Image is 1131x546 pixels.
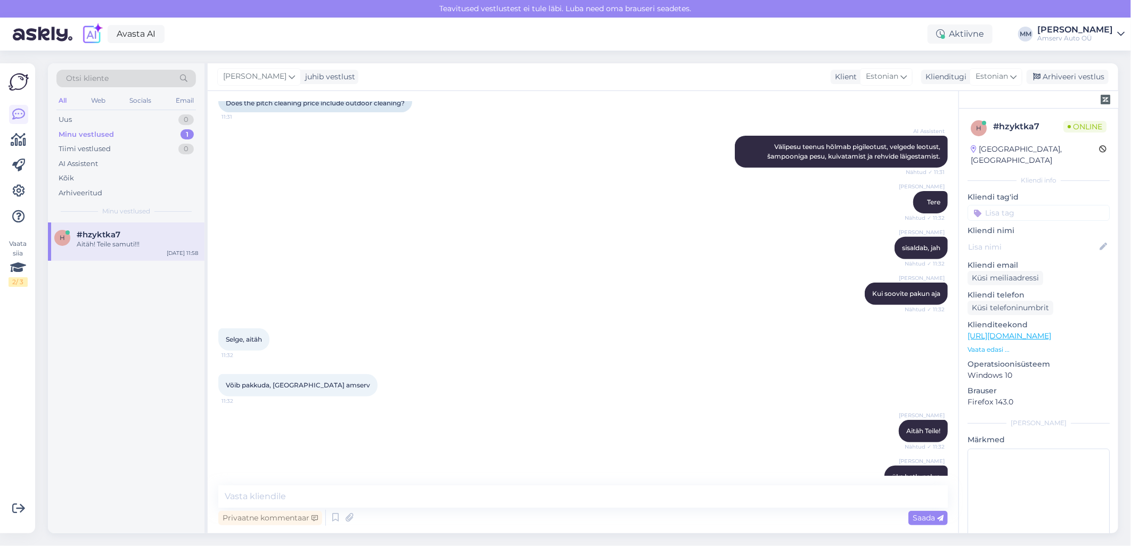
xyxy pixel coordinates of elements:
div: juhib vestlust [301,71,355,82]
div: [PERSON_NAME] [1037,26,1113,34]
span: 11:32 [222,397,261,405]
span: AI Assistent [905,127,945,135]
div: [GEOGRAPHIC_DATA], [GEOGRAPHIC_DATA] [971,144,1099,166]
p: Kliendi tag'id [968,192,1110,203]
div: Amserv Auto OÜ [1037,34,1113,43]
p: Märkmed [968,434,1110,445]
div: 0 [178,114,194,125]
div: # hzyktka7 [993,120,1063,133]
span: h [976,124,981,132]
img: zendesk [1101,95,1110,104]
span: Välipesu teenus hõlmab pigileotust, velgede leotust, šampooniga pesu, kuivatamist ja rehvide läig... [767,143,942,160]
span: Tere [927,198,940,206]
p: Firefox 143.0 [968,396,1110,408]
span: sisaldab, jah [902,244,940,252]
span: h [60,234,65,242]
a: [URL][DOMAIN_NAME] [968,331,1051,341]
span: Saada [913,513,944,523]
img: explore-ai [81,23,103,45]
span: Nähtud ✓ 11:31 [905,168,945,176]
p: Kliendi telefon [968,289,1110,301]
span: Kui soovite pakun aja [872,289,940,297]
div: Kõik [59,173,74,184]
div: Klienditugi [921,71,966,82]
div: Minu vestlused [59,129,114,140]
div: Aitäh! Teile samuti!!! [77,239,198,249]
span: 11:31 [222,113,261,121]
span: üks hetk, palun [892,473,940,481]
div: Uus [59,114,72,125]
span: Nähtud ✓ 11:32 [905,443,945,451]
div: Kliendi info [968,176,1110,185]
input: Lisa nimi [968,241,1097,253]
p: Kliendi nimi [968,225,1110,236]
div: Klient [831,71,857,82]
span: Selge, aitäh [226,335,262,343]
span: [PERSON_NAME] [899,228,945,236]
span: [PERSON_NAME] [899,411,945,419]
div: Küsi meiliaadressi [968,271,1043,285]
span: #hzyktka7 [77,230,120,239]
div: Web [89,94,108,107]
div: AI Assistent [59,159,98,169]
div: Does the pitch cleaning price include outdoor cleaning? [218,94,412,112]
a: [PERSON_NAME]Amserv Auto OÜ [1037,26,1125,43]
div: Aktiivne [928,24,993,44]
span: [PERSON_NAME] [223,71,286,82]
span: Nähtud ✓ 11:32 [905,214,945,222]
div: Arhiveeritud [59,188,102,198]
div: 0 [178,144,194,154]
div: Email [174,94,196,107]
p: Brauser [968,385,1110,396]
div: All [56,94,69,107]
div: Socials [127,94,153,107]
span: Estonian [976,71,1008,82]
div: Küsi telefoninumbrit [968,301,1053,315]
span: Võib pakkuda, [GEOGRAPHIC_DATA] amserv [226,381,370,389]
p: Klienditeekond [968,319,1110,330]
span: [PERSON_NAME] [899,274,945,282]
input: Lisa tag [968,205,1110,221]
span: Aitäh Teile! [906,427,940,435]
span: [PERSON_NAME] [899,183,945,191]
a: Avasta AI [108,25,165,43]
span: 11:32 [222,351,261,359]
div: Arhiveeri vestlus [1027,70,1109,84]
span: Nähtud ✓ 11:32 [905,260,945,268]
span: [PERSON_NAME] [899,457,945,465]
div: 2 / 3 [9,277,28,287]
p: Windows 10 [968,370,1110,381]
div: [PERSON_NAME] [968,418,1110,428]
div: Tiimi vestlused [59,144,111,154]
p: Kliendi email [968,260,1110,271]
img: Askly Logo [9,72,29,92]
div: 1 [181,129,194,140]
div: Privaatne kommentaar [218,511,322,525]
span: Estonian [866,71,898,82]
span: Minu vestlused [102,206,150,216]
div: [DATE] 11:58 [167,249,198,257]
span: Online [1063,121,1107,133]
div: Vaata siia [9,239,28,287]
p: Vaata edasi ... [968,345,1110,354]
p: Operatsioonisüsteem [968,359,1110,370]
span: Otsi kliente [66,73,109,84]
span: Nähtud ✓ 11:32 [905,305,945,313]
div: MM [1018,27,1033,42]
